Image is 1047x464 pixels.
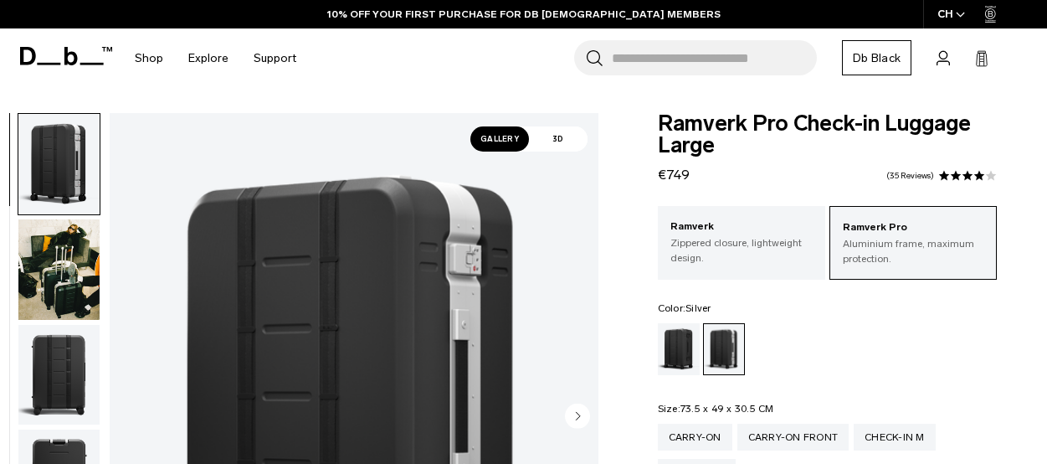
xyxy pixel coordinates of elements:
a: Check-in M [854,424,936,451]
a: Silver [703,323,745,375]
button: Ramverk Pro Check-in Luggage Large Silver [18,113,100,215]
img: Ramverk Pro Check-in Luggage Large Silver [18,325,100,425]
a: Db Black [842,40,911,75]
a: Black Out [658,323,700,375]
legend: Color: [658,303,711,313]
img: Ramverk Pro Check-in Luggage Large Silver [18,114,100,214]
a: Shop [135,28,163,88]
img: Ramverk Pro Check-in Luggage Large Silver [18,219,100,320]
a: Support [254,28,296,88]
p: Ramverk [670,219,813,235]
p: Aluminium frame, maximum protection. [843,236,983,266]
button: Ramverk Pro Check-in Luggage Large Silver [18,219,100,321]
a: 10% OFF YOUR FIRST PURCHASE FOR DB [DEMOGRAPHIC_DATA] MEMBERS [327,7,721,22]
button: Ramverk Pro Check-in Luggage Large Silver [18,324,100,426]
a: Carry-on [658,424,732,451]
span: Silver [685,302,711,314]
a: 35 reviews [886,172,934,180]
legend: Size: [658,404,774,414]
span: Ramverk Pro Check-in Luggage Large [658,113,997,157]
span: Gallery [470,126,529,152]
span: 3D [529,126,588,152]
span: 73.5 x 49 x 30.5 CM [680,403,774,415]
a: Carry-on Front [737,424,849,451]
nav: Main Navigation [122,28,309,88]
a: Explore [188,28,228,88]
button: Next slide [565,404,590,432]
p: Ramverk Pro [843,219,983,236]
a: Ramverk Zippered closure, lightweight design. [658,206,825,278]
p: Zippered closure, lightweight design. [670,235,813,266]
span: €749 [658,167,690,183]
